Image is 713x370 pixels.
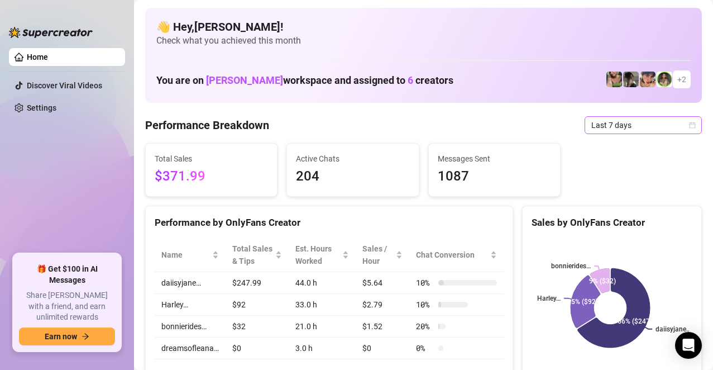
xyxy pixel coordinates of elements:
td: $1.52 [356,316,409,338]
td: $2.79 [356,294,409,316]
td: $32 [226,316,289,338]
img: logo-BBDzfeDw.svg [9,27,93,38]
td: 21.0 h [289,316,356,338]
th: Chat Conversion [409,238,504,272]
img: daiisyjane [623,72,639,87]
text: Harley… [537,295,561,302]
span: 20 % [416,320,434,333]
img: bonnierides [640,72,655,87]
span: Messages Sent [438,153,551,165]
div: Open Intercom Messenger [675,332,702,359]
td: daiisyjane… [155,272,226,294]
span: Last 7 days [591,117,695,134]
span: Earn now [45,332,77,341]
td: $5.64 [356,272,409,294]
img: jadesummersss [657,72,672,87]
span: 0 % [416,342,434,354]
span: 10 % [416,298,434,311]
img: dreamsofleana [606,72,622,87]
span: Total Sales [155,153,268,165]
span: Sales / Hour [362,243,394,267]
td: dreamsofleana… [155,338,226,359]
span: arrow-right [82,333,89,340]
span: Check what you achieved this month [156,35,691,47]
span: [PERSON_NAME] [206,74,283,86]
text: bonnierides… [552,262,591,270]
span: Share [PERSON_NAME] with a friend, and earn unlimited rewards [19,290,115,323]
h4: Performance Breakdown [145,117,269,133]
td: $0 [356,338,409,359]
td: $92 [226,294,289,316]
th: Total Sales & Tips [226,238,289,272]
span: 🎁 Get $100 in AI Messages [19,264,115,286]
th: Name [155,238,226,272]
span: Name [161,249,210,261]
span: + 2 [677,73,686,86]
td: $247.99 [226,272,289,294]
span: 10 % [416,277,434,289]
a: Discover Viral Videos [27,81,102,90]
button: Earn nowarrow-right [19,328,115,345]
td: 44.0 h [289,272,356,294]
a: Home [27,53,48,61]
td: 33.0 h [289,294,356,316]
span: 1087 [438,166,551,187]
th: Sales / Hour [356,238,409,272]
span: 6 [408,74,413,86]
span: calendar [689,122,696,129]
div: Est. Hours Worked [295,243,340,267]
span: 204 [296,166,409,187]
span: Active Chats [296,153,409,165]
span: Total Sales & Tips [232,243,273,267]
span: Chat Conversion [416,249,488,261]
td: 3.0 h [289,338,356,359]
td: $0 [226,338,289,359]
h4: 👋 Hey, [PERSON_NAME] ! [156,19,691,35]
h1: You are on workspace and assigned to creators [156,74,453,87]
td: bonnierides… [155,316,226,338]
a: Settings [27,103,56,112]
div: Performance by OnlyFans Creator [155,215,504,230]
div: Sales by OnlyFans Creator [532,215,692,230]
span: $371.99 [155,166,268,187]
text: daiisyjane… [656,325,691,333]
td: Harley… [155,294,226,316]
